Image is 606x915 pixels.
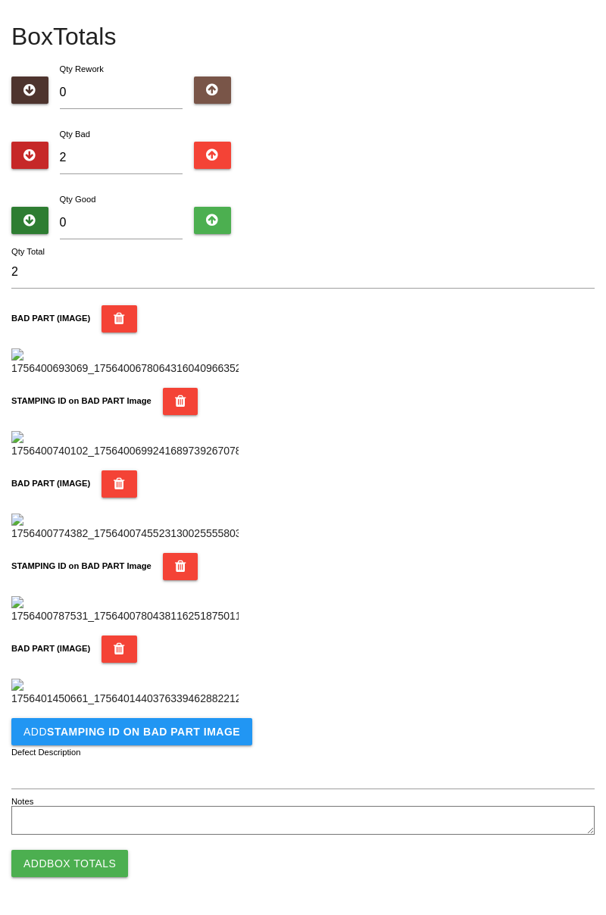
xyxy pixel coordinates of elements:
[11,718,252,745] button: AddSTAMPING ID on BAD PART Image
[102,305,137,333] button: BAD PART (IMAGE)
[47,726,240,738] b: STAMPING ID on BAD PART Image
[11,479,90,488] b: BAD PART (IMAGE)
[60,195,96,204] label: Qty Good
[11,679,239,707] img: 1756401450661_17564014403763394628822121559415.jpg
[11,245,45,258] label: Qty Total
[102,470,137,498] button: BAD PART (IMAGE)
[102,636,137,663] button: BAD PART (IMAGE)
[11,314,90,323] b: BAD PART (IMAGE)
[11,596,239,624] img: 1756400787531_17564007804381162518750119806514.jpg
[11,746,81,759] label: Defect Description
[11,514,239,542] img: 1756400774382_1756400745523130025555803477928.jpg
[11,23,595,50] h4: Box Totals
[60,64,104,73] label: Qty Rework
[163,388,198,415] button: STAMPING ID on BAD PART Image
[11,396,151,405] b: STAMPING ID on BAD PART Image
[60,130,90,139] label: Qty Bad
[11,644,90,653] b: BAD PART (IMAGE)
[11,348,239,376] img: 1756400693069_17564006780643160409663522420648.jpg
[11,561,151,570] b: STAMPING ID on BAD PART Image
[163,553,198,580] button: STAMPING ID on BAD PART Image
[11,850,128,877] button: AddBox Totals
[11,795,33,808] label: Notes
[11,431,239,459] img: 1756400740102_1756400699241689739267078686701.jpg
